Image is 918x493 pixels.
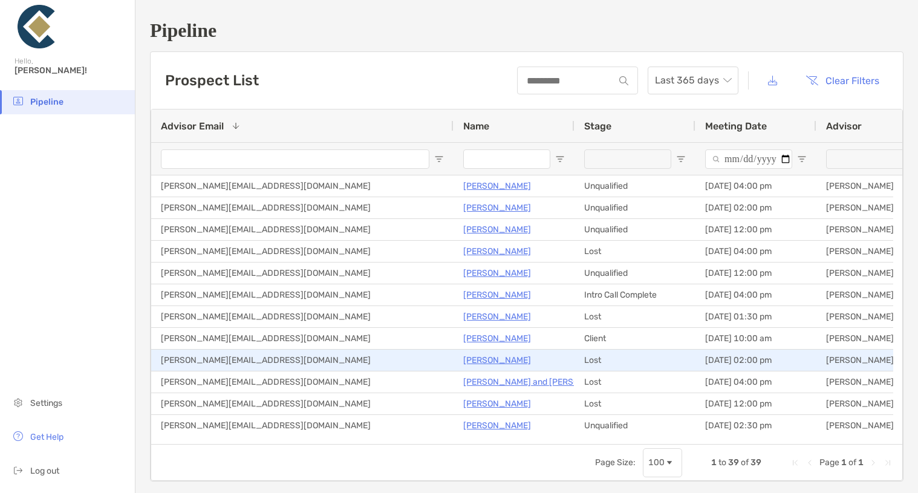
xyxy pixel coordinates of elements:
[705,120,767,132] span: Meeting Date
[11,429,25,443] img: get-help icon
[676,154,686,164] button: Open Filter Menu
[463,331,531,346] a: [PERSON_NAME]
[695,371,816,393] div: [DATE] 04:00 pm
[575,393,695,414] div: Lost
[151,263,454,284] div: [PERSON_NAME][EMAIL_ADDRESS][DOMAIN_NAME]
[161,120,224,132] span: Advisor Email
[151,175,454,197] div: [PERSON_NAME][EMAIL_ADDRESS][DOMAIN_NAME]
[695,263,816,284] div: [DATE] 12:00 pm
[858,457,864,468] span: 1
[648,457,665,468] div: 100
[151,306,454,327] div: [PERSON_NAME][EMAIL_ADDRESS][DOMAIN_NAME]
[575,241,695,262] div: Lost
[575,284,695,305] div: Intro Call Complete
[643,448,682,477] div: Page Size
[434,154,444,164] button: Open Filter Menu
[695,219,816,240] div: [DATE] 12:00 pm
[796,67,888,94] button: Clear Filters
[695,350,816,371] div: [DATE] 02:00 pm
[848,457,856,468] span: of
[151,219,454,240] div: [PERSON_NAME][EMAIL_ADDRESS][DOMAIN_NAME]
[151,415,454,436] div: [PERSON_NAME][EMAIL_ADDRESS][DOMAIN_NAME]
[790,458,800,468] div: First Page
[695,284,816,305] div: [DATE] 04:00 pm
[711,457,717,468] span: 1
[11,463,25,477] img: logout icon
[868,458,878,468] div: Next Page
[151,350,454,371] div: [PERSON_NAME][EMAIL_ADDRESS][DOMAIN_NAME]
[695,393,816,414] div: [DATE] 12:00 pm
[463,287,531,302] a: [PERSON_NAME]
[575,371,695,393] div: Lost
[555,154,565,164] button: Open Filter Menu
[841,457,847,468] span: 1
[463,353,531,368] a: [PERSON_NAME]
[575,175,695,197] div: Unqualified
[463,200,531,215] a: [PERSON_NAME]
[151,328,454,349] div: [PERSON_NAME][EMAIL_ADDRESS][DOMAIN_NAME]
[805,458,815,468] div: Previous Page
[575,197,695,218] div: Unqualified
[463,149,550,169] input: Name Filter Input
[463,222,531,237] a: [PERSON_NAME]
[575,415,695,436] div: Unqualified
[151,393,454,414] div: [PERSON_NAME][EMAIL_ADDRESS][DOMAIN_NAME]
[161,149,429,169] input: Advisor Email Filter Input
[695,328,816,349] div: [DATE] 10:00 am
[463,374,617,390] a: [PERSON_NAME] and [PERSON_NAME]
[695,306,816,327] div: [DATE] 01:30 pm
[463,244,531,259] a: [PERSON_NAME]
[695,241,816,262] div: [DATE] 04:00 pm
[584,120,611,132] span: Stage
[30,398,62,408] span: Settings
[728,457,739,468] span: 39
[11,395,25,410] img: settings icon
[30,466,59,476] span: Log out
[655,67,731,94] span: Last 365 days
[695,197,816,218] div: [DATE] 02:00 pm
[165,72,259,89] h3: Prospect List
[30,432,63,442] span: Get Help
[463,396,531,411] a: [PERSON_NAME]
[151,371,454,393] div: [PERSON_NAME][EMAIL_ADDRESS][DOMAIN_NAME]
[575,306,695,327] div: Lost
[30,97,63,107] span: Pipeline
[695,175,816,197] div: [DATE] 04:00 pm
[463,120,489,132] span: Name
[151,284,454,305] div: [PERSON_NAME][EMAIL_ADDRESS][DOMAIN_NAME]
[695,415,816,436] div: [DATE] 02:30 pm
[575,219,695,240] div: Unqualified
[151,241,454,262] div: [PERSON_NAME][EMAIL_ADDRESS][DOMAIN_NAME]
[463,178,531,194] a: [PERSON_NAME]
[705,149,792,169] input: Meeting Date Filter Input
[463,266,531,281] a: [PERSON_NAME]
[819,457,839,468] span: Page
[575,328,695,349] div: Client
[826,120,862,132] span: Advisor
[15,65,128,76] span: [PERSON_NAME]!
[11,94,25,108] img: pipeline icon
[575,263,695,284] div: Unqualified
[463,309,531,324] a: [PERSON_NAME]
[575,350,695,371] div: Lost
[619,76,628,85] img: input icon
[15,5,58,48] img: Zoe Logo
[750,457,761,468] span: 39
[151,197,454,218] div: [PERSON_NAME][EMAIL_ADDRESS][DOMAIN_NAME]
[797,154,807,164] button: Open Filter Menu
[463,418,531,433] a: [PERSON_NAME]
[883,458,893,468] div: Last Page
[741,457,749,468] span: of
